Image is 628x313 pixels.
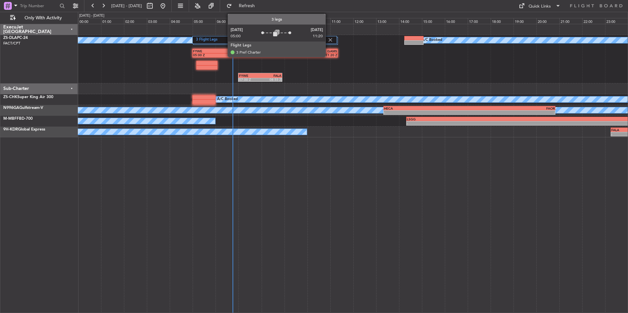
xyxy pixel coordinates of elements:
div: A/C Booked [217,95,238,104]
img: gray-close.svg [327,37,333,43]
span: M-MBFF [3,117,19,121]
span: Refresh [233,4,261,8]
div: GAMS [265,49,337,53]
div: 08:55 Z [260,78,281,81]
button: Refresh [223,1,263,11]
div: [DATE] - [DATE] [79,13,104,19]
div: 14:00 [399,18,422,24]
div: 20:00 [536,18,559,24]
div: 22:00 [582,18,605,24]
span: N996GA [3,106,19,110]
div: 05:00 [193,18,216,24]
div: 03:00 [147,18,170,24]
div: 04:00 [170,18,193,24]
div: 00:00 [78,18,101,24]
a: ZS-CHKSuper King Air 300 [3,95,53,99]
span: ZS-CHK [3,95,17,99]
span: ZS-DLA [3,36,17,40]
div: 01:00 [101,18,124,24]
label: 3 Flight Legs [196,37,327,43]
div: 16:00 [445,18,468,24]
div: FALA [260,74,281,78]
input: Trip Number [20,1,58,11]
div: 17:00 [468,18,491,24]
div: 23:00 [605,18,628,24]
a: 9H-KDRGlobal Express [3,128,45,131]
div: FYWE [193,49,265,53]
div: 11:00 [330,18,353,24]
div: - [469,111,555,114]
a: FACT/CPT [3,41,20,46]
div: 15:00 [422,18,445,24]
div: 21:00 [559,18,582,24]
div: 19:00 [514,18,536,24]
div: 08:00 [262,18,285,24]
div: 18:00 [491,18,514,24]
button: Only With Activity [7,13,71,23]
a: ZS-DLAPC-24 [3,36,28,40]
div: Quick Links [529,3,551,10]
div: FYWE [239,74,260,78]
div: LSGG [407,117,523,121]
div: 05:00 Z [193,53,265,57]
div: 11:20 Z [265,53,337,57]
div: 13:00 [376,18,399,24]
div: 07:00 [238,18,261,24]
span: [DATE] - [DATE] [111,3,142,9]
div: 10:00 [307,18,330,24]
div: 12:00 [353,18,376,24]
span: 9H-KDR [3,128,18,131]
div: 06:00 [216,18,238,24]
div: 02:00 [124,18,147,24]
a: M-MBFFBD-700 [3,117,33,121]
div: HECA [384,106,469,110]
div: - [407,121,523,125]
a: N996GAGulfstream-V [3,106,43,110]
div: FAOR [469,106,555,110]
div: A/C Booked [422,35,442,45]
button: Quick Links [515,1,564,11]
div: 09:00 [285,18,307,24]
span: Only With Activity [17,16,69,20]
div: - [384,111,469,114]
div: 07:00 Z [239,78,260,81]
